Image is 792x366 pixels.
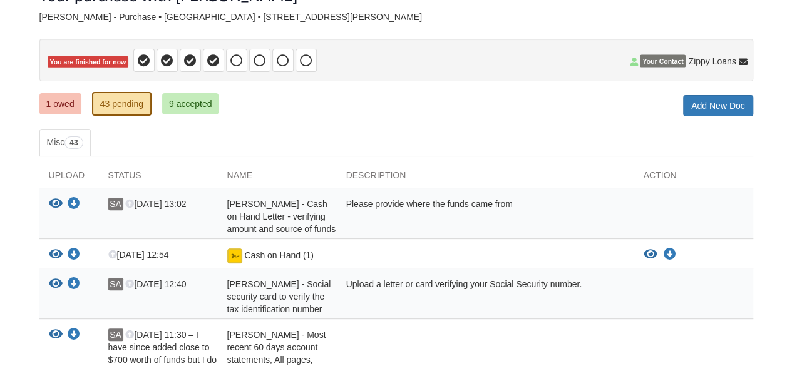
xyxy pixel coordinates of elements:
div: Please provide where the funds came from [337,198,634,235]
span: [DATE] 12:54 [108,250,169,260]
div: Upload [39,169,99,188]
div: Name [218,169,337,188]
a: Download Samantha Amburgey - Most recent 60 days account statements, All pages, showing enough fu... [68,330,80,340]
span: [PERSON_NAME] - Social security card to verify the tax identification number [227,279,331,314]
a: 9 accepted [162,93,219,114]
a: Add New Doc [683,95,753,116]
span: SA [108,198,123,210]
button: View Cash on Hand (1) [644,248,657,261]
a: Download Cash on Hand (1) [664,250,676,260]
span: [DATE] 13:02 [125,199,186,209]
a: Download Samantha Amburgey - Cash on Hand Letter - verifying amount and source of funds [68,200,80,210]
span: [DATE] 12:40 [125,279,186,289]
span: Zippy Loans [688,55,736,68]
span: SA [108,328,123,341]
a: Download Samantha Amburgey - Social security card to verify the tax identification number [68,280,80,290]
div: Action [634,169,753,188]
span: You are finished for now [48,56,129,68]
span: Your Contact [640,55,686,68]
button: View Samantha Amburgey - Most recent 60 days account statements, All pages, showing enough funds ... [49,328,63,342]
div: Description [337,169,634,188]
a: 1 owed [39,93,81,114]
div: [PERSON_NAME] - Purchase • [GEOGRAPHIC_DATA] • [STREET_ADDRESS][PERSON_NAME] [39,12,753,23]
div: Upload a letter or card verifying your Social Security number. [337,278,634,315]
span: SA [108,278,123,290]
a: 43 pending [92,92,152,116]
span: 43 [64,136,83,149]
div: Status [99,169,218,188]
img: Document fully signed [227,248,242,263]
span: [PERSON_NAME] - Cash on Hand Letter - verifying amount and source of funds [227,199,336,234]
button: View Samantha Amburgey - Cash on Hand Letter - verifying amount and source of funds [49,198,63,211]
span: Cash on Hand (1) [244,250,314,260]
button: View Samantha Amburgey - Social security card to verify the tax identification number [49,278,63,291]
a: Misc [39,129,91,156]
button: View Cash on Hand (1) [49,248,63,262]
a: Download Cash on Hand (1) [68,250,80,260]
